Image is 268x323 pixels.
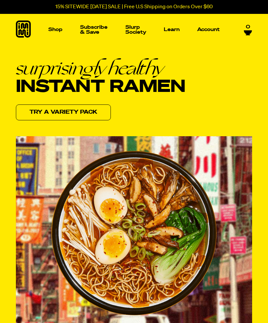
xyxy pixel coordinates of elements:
[197,27,220,32] p: Account
[161,14,182,45] a: Learn
[77,22,111,37] a: Subscribe & Save
[195,24,222,35] a: Account
[55,4,213,10] p: 15% SITEWIDE [DATE] SALE | Free U.S Shipping on Orders Over $60
[46,14,222,45] nav: Main navigation
[80,25,108,35] p: Subscribe & Save
[123,22,149,37] a: Slurp Society
[246,24,250,30] span: 0
[48,27,63,32] p: Shop
[46,14,65,45] a: Shop
[16,104,111,120] a: Try a variety pack
[51,151,217,316] img: Ramen bowl
[16,59,185,96] h1: Instant Ramen
[244,24,252,35] a: 0
[16,59,185,77] em: surprisingly healthy
[125,25,146,35] p: Slurp Society
[164,27,180,32] p: Learn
